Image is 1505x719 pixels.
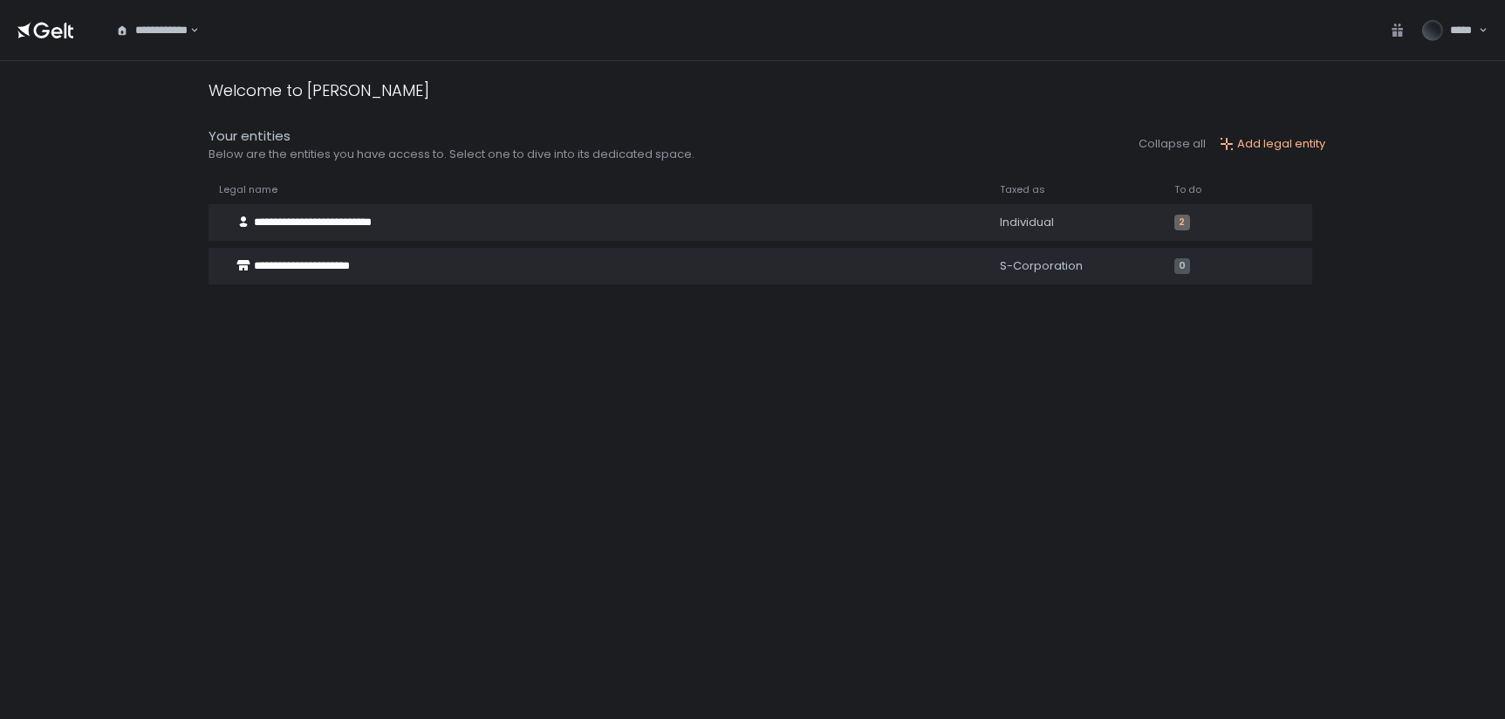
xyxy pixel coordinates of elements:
span: 0 [1174,258,1190,274]
span: Legal name [219,183,277,196]
span: To do [1174,183,1201,196]
div: S-Corporation [1000,258,1153,274]
div: Individual [1000,215,1153,230]
div: Your entities [209,127,694,147]
div: Search for option [105,12,199,49]
span: 2 [1174,215,1190,230]
span: Taxed as [1000,183,1045,196]
div: Welcome to [PERSON_NAME] [209,79,429,102]
button: Collapse all [1139,136,1206,152]
button: Add legal entity [1220,136,1325,152]
div: Below are the entities you have access to. Select one to dive into its dedicated space. [209,147,694,162]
